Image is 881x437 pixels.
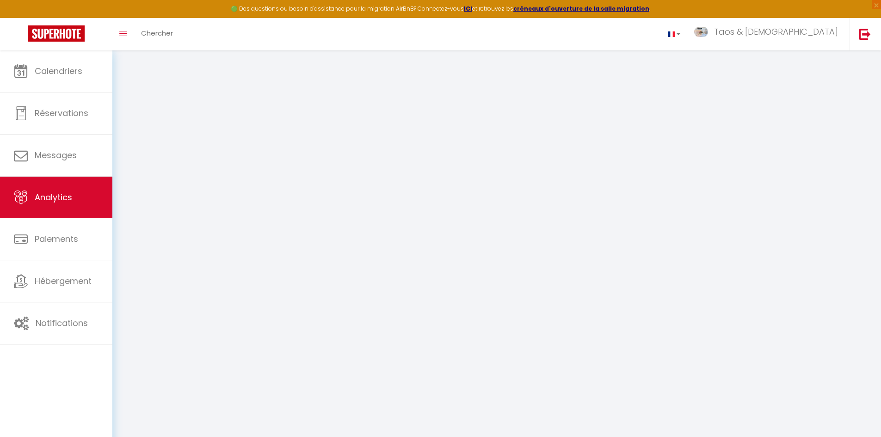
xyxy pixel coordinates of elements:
[141,28,173,38] span: Chercher
[35,107,88,119] span: Réservations
[687,18,850,50] a: ... Taos & [DEMOGRAPHIC_DATA]
[35,65,82,77] span: Calendriers
[694,27,708,37] img: ...
[28,25,85,42] img: Super Booking
[714,26,838,37] span: Taos & [DEMOGRAPHIC_DATA]
[35,191,72,203] span: Analytics
[134,18,180,50] a: Chercher
[464,5,472,12] a: ICI
[35,233,78,245] span: Paiements
[36,317,88,329] span: Notifications
[513,5,649,12] a: créneaux d'ouverture de la salle migration
[859,28,871,40] img: logout
[7,4,35,31] button: Ouvrir le widget de chat LiveChat
[35,275,92,287] span: Hébergement
[35,149,77,161] span: Messages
